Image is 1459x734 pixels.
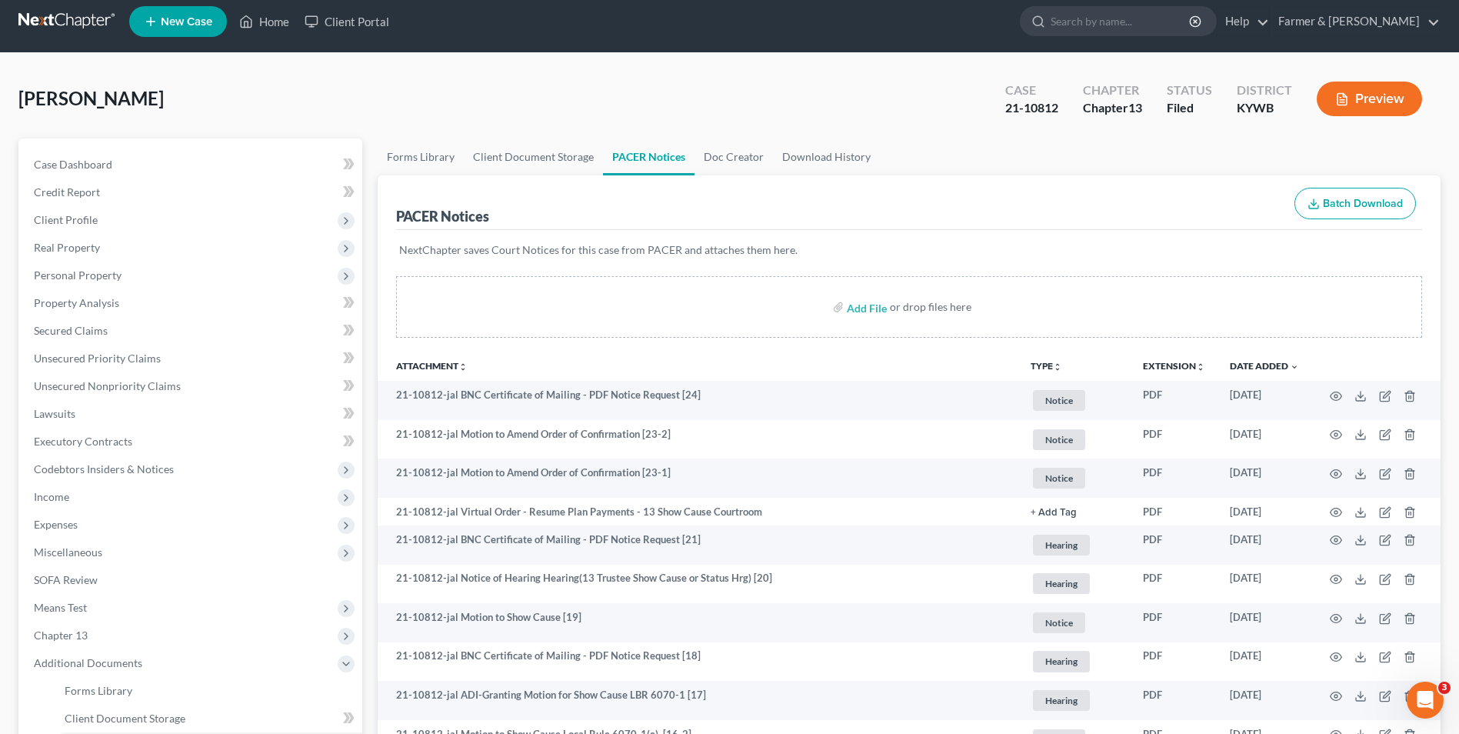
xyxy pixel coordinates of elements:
[1053,362,1062,372] i: unfold_more
[22,289,362,317] a: Property Analysis
[1128,100,1142,115] span: 13
[22,178,362,206] a: Credit Report
[378,498,1018,525] td: 21-10812-jal Virtual Order - Resume Plan Payments - 13 Show Cause Courtroom
[378,681,1018,720] td: 21-10812-jal ADI-Granting Motion for Show Cause LBR 6070-1 [17]
[1407,682,1444,719] iframe: Intercom live chat
[378,381,1018,420] td: 21-10812-jal BNC Certificate of Mailing - PDF Notice Request [24]
[1196,362,1205,372] i: unfold_more
[458,362,468,372] i: unfold_more
[22,151,362,178] a: Case Dashboard
[1217,525,1311,565] td: [DATE]
[34,545,102,559] span: Miscellaneous
[1167,82,1212,99] div: Status
[34,158,112,171] span: Case Dashboard
[695,138,773,175] a: Doc Creator
[1217,498,1311,525] td: [DATE]
[399,242,1419,258] p: NextChapter saves Court Notices for this case from PACER and attaches them here.
[34,601,87,614] span: Means Test
[1217,642,1311,682] td: [DATE]
[1230,360,1299,372] a: Date Added expand_more
[34,324,108,337] span: Secured Claims
[1031,649,1118,674] a: Hearing
[52,677,362,705] a: Forms Library
[1217,681,1311,720] td: [DATE]
[1131,681,1217,720] td: PDF
[1005,99,1058,117] div: 21-10812
[34,490,69,503] span: Income
[34,407,75,420] span: Lawsuits
[1033,535,1090,556] span: Hearing
[1131,459,1217,498] td: PDF
[1033,573,1090,594] span: Hearing
[1031,688,1118,713] a: Hearing
[1217,381,1311,420] td: [DATE]
[1438,682,1451,694] span: 3
[1217,8,1269,35] a: Help
[1290,362,1299,372] i: expand_more
[22,345,362,372] a: Unsecured Priority Claims
[34,241,100,254] span: Real Property
[464,138,603,175] a: Client Document Storage
[232,8,297,35] a: Home
[1051,7,1191,35] input: Search by name...
[34,573,98,586] span: SOFA Review
[1031,532,1118,558] a: Hearing
[1031,571,1118,596] a: Hearing
[34,185,100,199] span: Credit Report
[161,16,212,28] span: New Case
[1294,188,1416,220] button: Batch Download
[22,566,362,594] a: SOFA Review
[1005,82,1058,99] div: Case
[1131,565,1217,604] td: PDF
[1031,427,1118,452] a: Notice
[1217,565,1311,604] td: [DATE]
[34,352,161,365] span: Unsecured Priority Claims
[1217,420,1311,459] td: [DATE]
[378,138,464,175] a: Forms Library
[1083,82,1142,99] div: Chapter
[34,213,98,226] span: Client Profile
[34,656,142,669] span: Additional Documents
[1237,99,1292,117] div: KYWB
[1031,465,1118,491] a: Notice
[22,372,362,400] a: Unsecured Nonpriority Claims
[1131,498,1217,525] td: PDF
[22,428,362,455] a: Executory Contracts
[34,629,88,642] span: Chapter 13
[378,420,1018,459] td: 21-10812-jal Motion to Amend Order of Confirmation [23-2]
[1033,690,1090,711] span: Hearing
[34,269,122,282] span: Personal Property
[396,207,489,225] div: PACER Notices
[378,525,1018,565] td: 21-10812-jal BNC Certificate of Mailing - PDF Notice Request [21]
[1031,508,1077,518] button: + Add Tag
[1031,505,1118,519] a: + Add Tag
[1131,642,1217,682] td: PDF
[378,565,1018,604] td: 21-10812-jal Notice of Hearing Hearing(13 Trustee Show Cause or Status Hrg) [20]
[1031,388,1118,413] a: Notice
[1033,651,1090,672] span: Hearing
[1031,610,1118,636] a: Notice
[1031,362,1062,372] button: TYPEunfold_more
[1237,82,1292,99] div: District
[1217,603,1311,642] td: [DATE]
[378,642,1018,682] td: 21-10812-jal BNC Certificate of Mailing - PDF Notice Request [18]
[1033,390,1085,411] span: Notice
[1143,360,1205,372] a: Extensionunfold_more
[1317,82,1422,116] button: Preview
[34,518,78,531] span: Expenses
[1131,603,1217,642] td: PDF
[34,379,181,392] span: Unsecured Nonpriority Claims
[1131,381,1217,420] td: PDF
[34,435,132,448] span: Executory Contracts
[1083,99,1142,117] div: Chapter
[378,603,1018,642] td: 21-10812-jal Motion to Show Cause [19]
[65,712,185,725] span: Client Document Storage
[1033,429,1085,450] span: Notice
[297,8,397,35] a: Client Portal
[1131,420,1217,459] td: PDF
[18,87,164,109] span: [PERSON_NAME]
[378,459,1018,498] td: 21-10812-jal Motion to Amend Order of Confirmation [23-1]
[1033,468,1085,489] span: Notice
[1217,459,1311,498] td: [DATE]
[890,299,971,315] div: or drop files here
